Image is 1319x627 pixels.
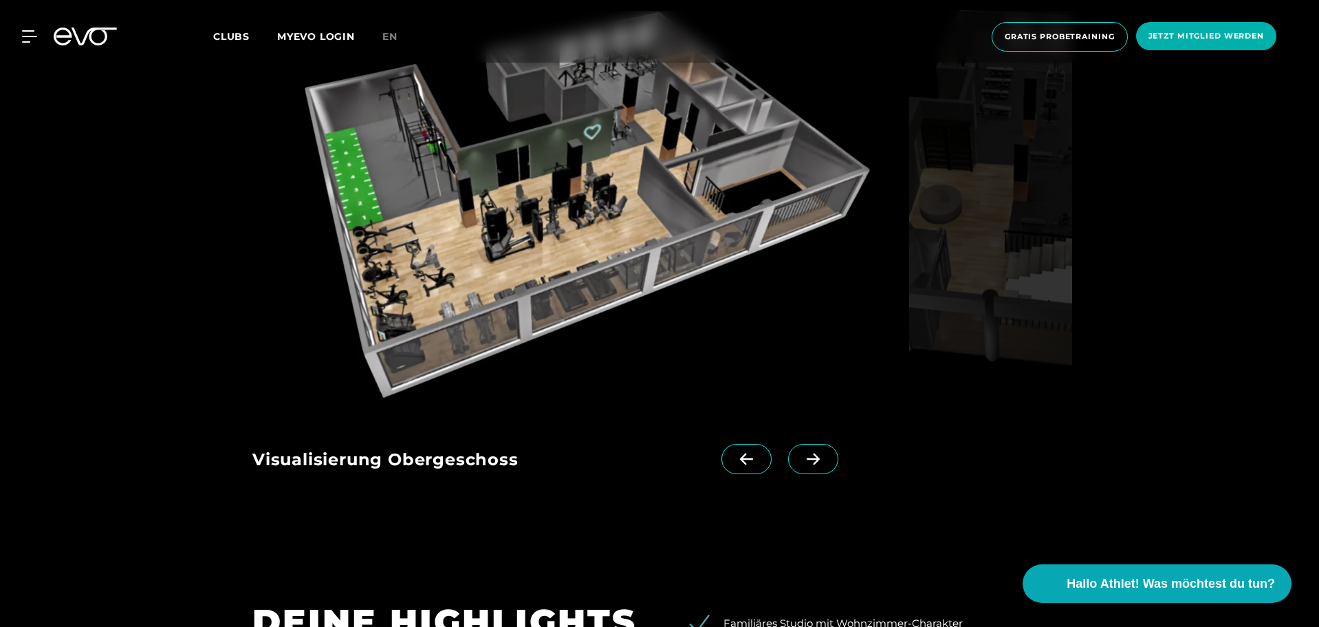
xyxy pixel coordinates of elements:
span: Gratis Probetraining [1005,31,1115,43]
a: Clubs [213,30,277,43]
span: en [382,30,397,43]
button: Hallo Athlet! Was möchtest du tun? [1023,564,1291,603]
a: Gratis Probetraining [988,22,1132,52]
span: Hallo Athlet! Was möchtest du tun? [1067,575,1275,593]
a: Jetzt Mitglied werden [1132,22,1280,52]
a: en [382,29,414,45]
span: Jetzt Mitglied werden [1148,30,1264,42]
span: Clubs [213,30,250,43]
a: MYEVO LOGIN [277,30,355,43]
